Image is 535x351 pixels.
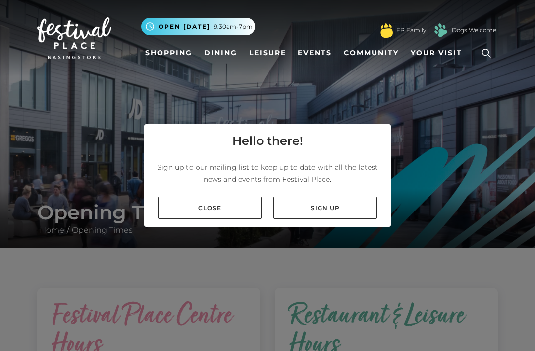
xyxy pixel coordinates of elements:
[294,44,336,62] a: Events
[273,197,377,219] a: Sign up
[159,22,210,31] span: Open [DATE]
[407,44,471,62] a: Your Visit
[141,18,255,35] button: Open [DATE] 9.30am-7pm
[452,26,498,35] a: Dogs Welcome!
[411,48,462,58] span: Your Visit
[37,17,111,59] img: Festival Place Logo
[200,44,241,62] a: Dining
[214,22,253,31] span: 9.30am-7pm
[340,44,403,62] a: Community
[141,44,196,62] a: Shopping
[158,197,262,219] a: Close
[245,44,290,62] a: Leisure
[232,132,303,150] h4: Hello there!
[396,26,426,35] a: FP Family
[152,161,383,185] p: Sign up to our mailing list to keep up to date with all the latest news and events from Festival ...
